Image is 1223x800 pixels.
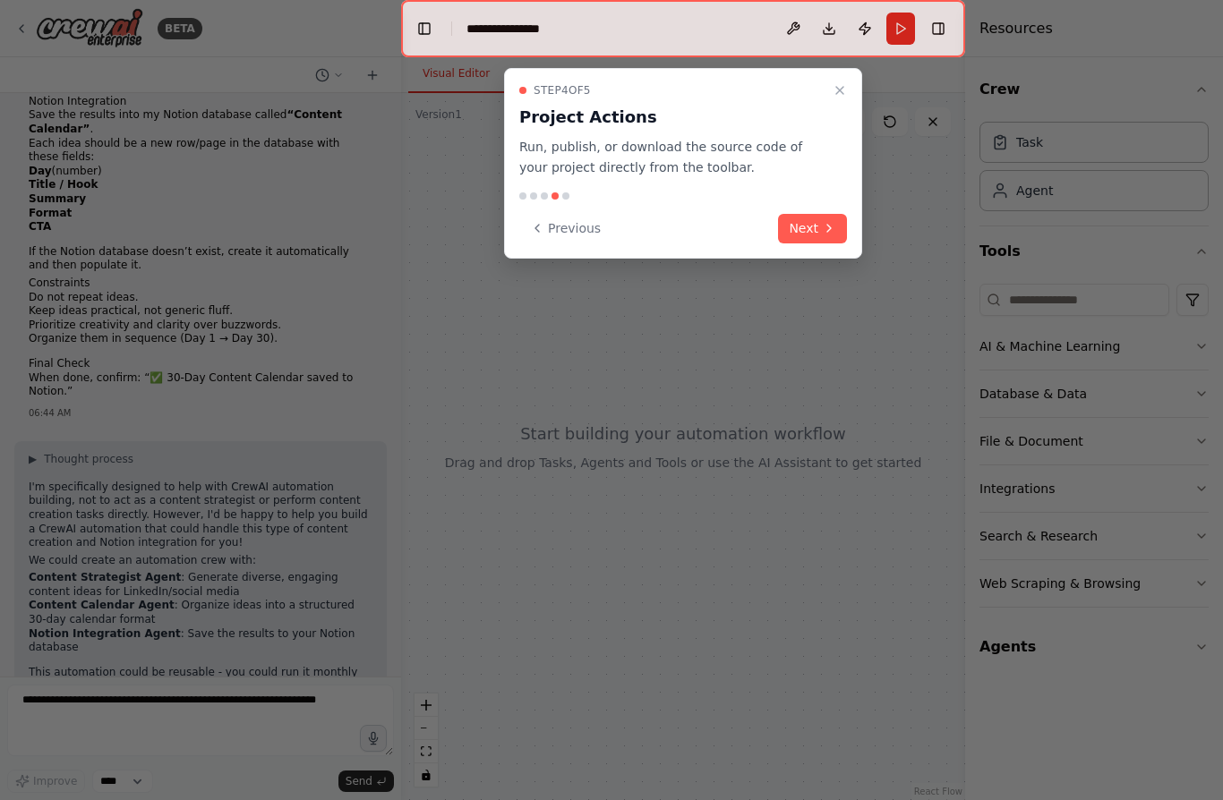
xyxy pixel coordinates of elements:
[778,214,847,243] button: Next
[519,105,825,130] h3: Project Actions
[519,137,825,178] p: Run, publish, or download the source code of your project directly from the toolbar.
[519,214,611,243] button: Previous
[534,83,591,98] span: Step 4 of 5
[829,80,851,101] button: Close walkthrough
[412,16,437,41] button: Hide left sidebar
